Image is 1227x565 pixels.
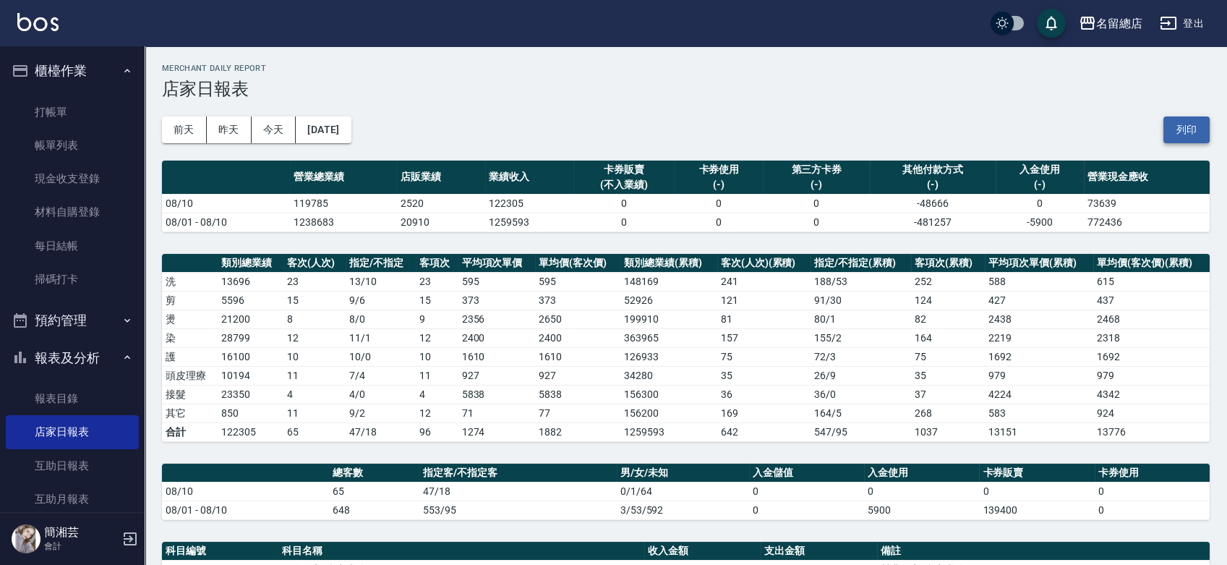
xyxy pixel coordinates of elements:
[419,482,617,501] td: 47/18
[218,366,283,385] td: 10194
[6,415,139,449] a: 店家日報表
[397,213,485,231] td: 20910
[346,254,415,273] th: 指定/不指定
[416,366,458,385] td: 11
[416,347,458,366] td: 10
[864,482,979,501] td: 0
[458,254,536,273] th: 平均項次單價
[717,385,811,404] td: 36
[985,404,1093,422] td: 583
[979,482,1094,501] td: 0
[617,482,749,501] td: 0/1/64
[218,422,283,441] td: 122305
[419,464,617,483] th: 指定客/不指定客
[162,79,1210,99] h3: 店家日報表
[458,385,536,404] td: 5838
[485,194,573,213] td: 122305
[162,347,218,366] td: 護
[620,272,717,291] td: 148169
[6,52,139,90] button: 櫃檯作業
[346,272,415,291] td: 13 / 10
[1093,347,1210,366] td: 1692
[617,464,749,483] th: 男/女/未知
[162,213,290,231] td: 08/01 - 08/10
[979,464,1094,483] th: 卡券販賣
[290,161,397,195] th: 營業總業績
[6,162,139,195] a: 現金收支登錄
[811,272,911,291] td: 188 / 53
[996,213,1084,231] td: -5900
[535,385,620,404] td: 5838
[873,177,992,192] div: (-)
[535,328,620,347] td: 2400
[397,194,485,213] td: 2520
[12,524,40,553] img: Person
[346,328,415,347] td: 11 / 1
[535,272,620,291] td: 595
[162,161,1210,232] table: a dense table
[717,347,811,366] td: 75
[1093,328,1210,347] td: 2318
[999,177,1080,192] div: (-)
[811,366,911,385] td: 26 / 9
[620,422,717,441] td: 1259593
[346,422,415,441] td: 47/18
[1093,404,1210,422] td: 924
[1095,501,1210,519] td: 0
[283,385,346,404] td: 4
[162,64,1210,73] h2: Merchant Daily Report
[283,366,346,385] td: 11
[811,422,911,441] td: 547/95
[1093,422,1210,441] td: 13776
[290,213,397,231] td: 1238683
[535,422,620,441] td: 1882
[766,177,866,192] div: (-)
[6,483,139,516] a: 互助月報表
[6,449,139,483] a: 互助日報表
[1037,9,1066,38] button: save
[979,501,1094,519] td: 139400
[620,291,717,310] td: 52926
[761,542,877,561] th: 支出金額
[717,404,811,422] td: 169
[678,177,759,192] div: (-)
[535,310,620,328] td: 2650
[6,263,139,296] a: 掃碼打卡
[346,404,415,422] td: 9 / 2
[678,162,759,177] div: 卡券使用
[283,422,346,441] td: 65
[996,194,1084,213] td: 0
[1093,254,1210,273] th: 單均價(客次價)(累積)
[877,542,1210,561] th: 備註
[620,366,717,385] td: 34280
[911,422,985,441] td: 1037
[985,254,1093,273] th: 平均項次單價(累積)
[283,404,346,422] td: 11
[870,213,996,231] td: -481257
[252,116,296,143] button: 今天
[675,213,763,231] td: 0
[485,213,573,231] td: 1259593
[162,254,1210,442] table: a dense table
[162,542,278,561] th: 科目編號
[458,347,536,366] td: 1610
[675,194,763,213] td: 0
[985,272,1093,291] td: 588
[162,310,218,328] td: 燙
[535,254,620,273] th: 單均價(客次價)
[44,540,118,553] p: 會計
[296,116,351,143] button: [DATE]
[1095,482,1210,501] td: 0
[6,195,139,229] a: 材料自購登錄
[416,291,458,310] td: 15
[577,177,671,192] div: (不入業績)
[416,310,458,328] td: 9
[283,272,346,291] td: 23
[218,310,283,328] td: 21200
[458,422,536,441] td: 1274
[162,328,218,347] td: 染
[1096,14,1142,33] div: 名留總店
[6,382,139,415] a: 報表目錄
[717,291,811,310] td: 121
[1093,272,1210,291] td: 615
